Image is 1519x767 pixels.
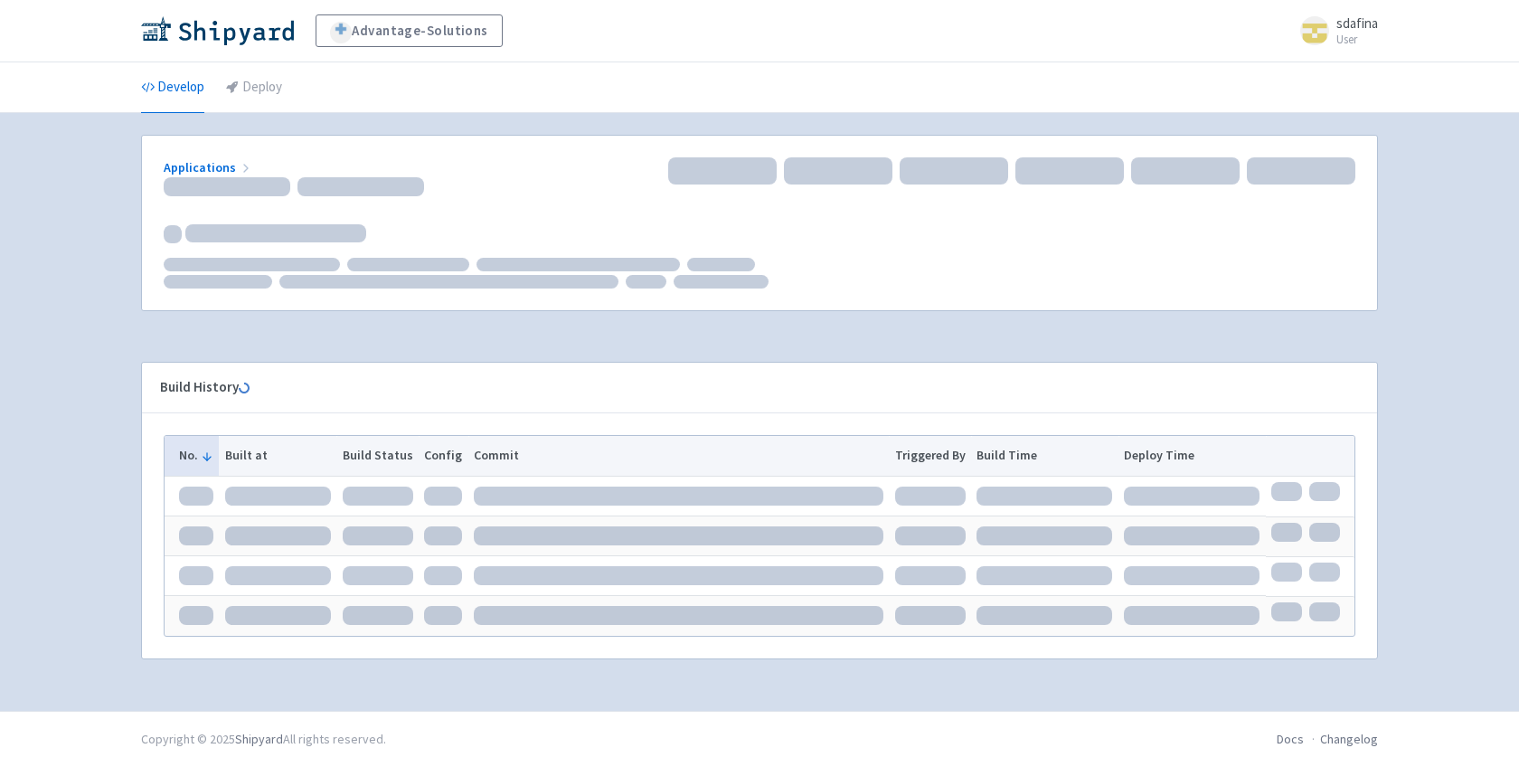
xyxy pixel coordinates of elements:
[141,16,294,45] img: Shipyard logo
[1336,14,1378,32] span: sdafina
[235,731,283,747] a: Shipyard
[1336,33,1378,45] small: User
[1289,16,1378,45] a: sdafina User
[1277,731,1304,747] a: Docs
[160,377,1330,398] div: Build History
[219,436,336,476] th: Built at
[889,436,971,476] th: Triggered By
[164,159,253,175] a: Applications
[468,436,890,476] th: Commit
[226,62,282,113] a: Deploy
[1320,731,1378,747] a: Changelog
[316,14,503,47] a: Advantage-Solutions
[141,730,386,749] div: Copyright © 2025 All rights reserved.
[141,62,204,113] a: Develop
[971,436,1118,476] th: Build Time
[1118,436,1266,476] th: Deploy Time
[179,446,213,465] button: No.
[336,436,419,476] th: Build Status
[419,436,468,476] th: Config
